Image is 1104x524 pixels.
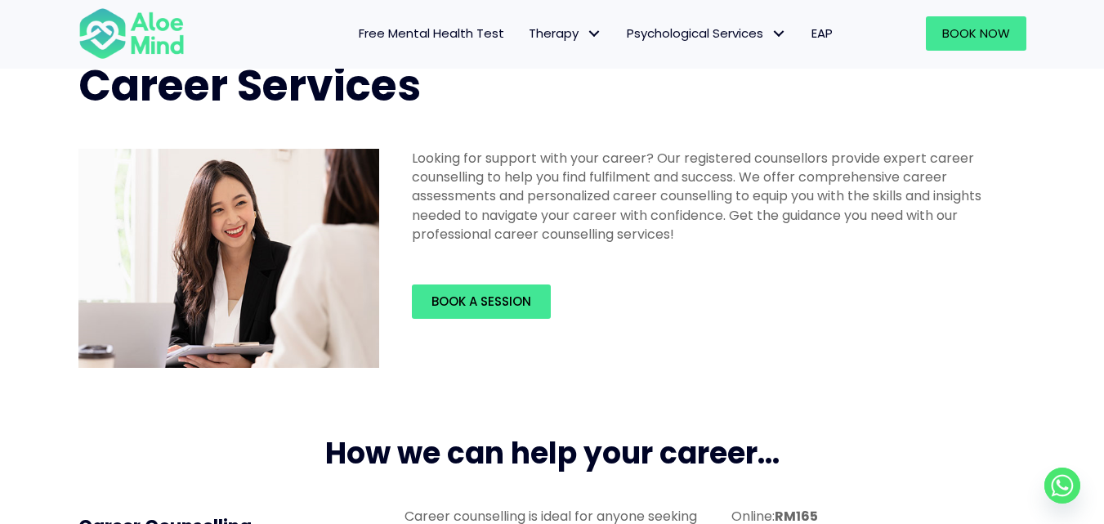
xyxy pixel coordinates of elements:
[529,25,602,42] span: Therapy
[431,293,531,310] span: Book a session
[412,284,551,319] a: Book a session
[78,149,379,368] img: Career counselling
[627,25,787,42] span: Psychological Services
[412,149,1017,244] p: Looking for support with your career? Our registered counsellors provide expert career counsellin...
[942,25,1010,42] span: Book Now
[811,25,833,42] span: EAP
[615,16,799,51] a: Psychological ServicesPsychological Services: submenu
[78,7,185,60] img: Aloe mind Logo
[516,16,615,51] a: TherapyTherapy: submenu
[359,25,504,42] span: Free Mental Health Test
[346,16,516,51] a: Free Mental Health Test
[325,432,780,474] span: How we can help your career...
[926,16,1026,51] a: Book Now
[799,16,845,51] a: EAP
[767,22,791,46] span: Psychological Services: submenu
[583,22,606,46] span: Therapy: submenu
[1044,468,1080,504] a: Whatsapp
[78,56,421,115] span: Career Services
[206,16,845,51] nav: Menu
